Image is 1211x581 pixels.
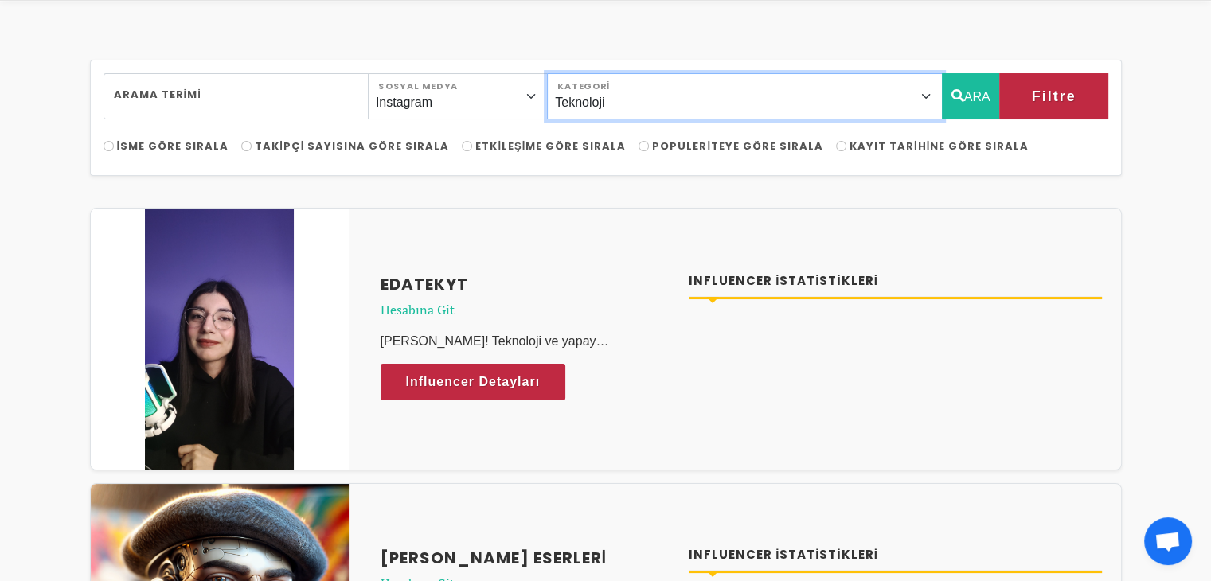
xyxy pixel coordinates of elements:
button: Filtre [999,73,1107,119]
input: Search.. [104,73,369,119]
input: İsme Göre Sırala [104,141,114,151]
span: Filtre [1031,83,1076,110]
div: Açık sohbet [1144,517,1192,565]
button: ARA [942,73,1000,119]
a: Influencer Detayları [381,364,566,400]
span: Populeriteye Göre Sırala [652,138,823,154]
h4: Influencer İstatistikleri [689,546,1102,564]
span: İsme Göre Sırala [117,138,229,154]
a: edatekyt [381,272,670,296]
span: Etkileşime Göre Sırala [475,138,626,154]
span: Kayıt Tarihine Göre Sırala [850,138,1029,154]
span: Influencer Detayları [406,370,541,394]
input: Kayıt Tarihine Göre Sırala [836,141,846,151]
a: [PERSON_NAME] Eserleri [381,546,670,570]
p: [PERSON_NAME]! Teknoloji ve yapay [PERSON_NAME] üzerine içerikler üretiyorum. [381,332,670,351]
input: Etkileşime Göre Sırala [462,141,472,151]
input: Populeriteye Göre Sırala [639,141,649,151]
input: Takipçi Sayısına Göre Sırala [241,141,252,151]
span: Takipçi Sayısına Göre Sırala [255,138,449,154]
h4: Influencer İstatistikleri [689,272,1102,290]
span: Hesabına Git [381,300,670,319]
